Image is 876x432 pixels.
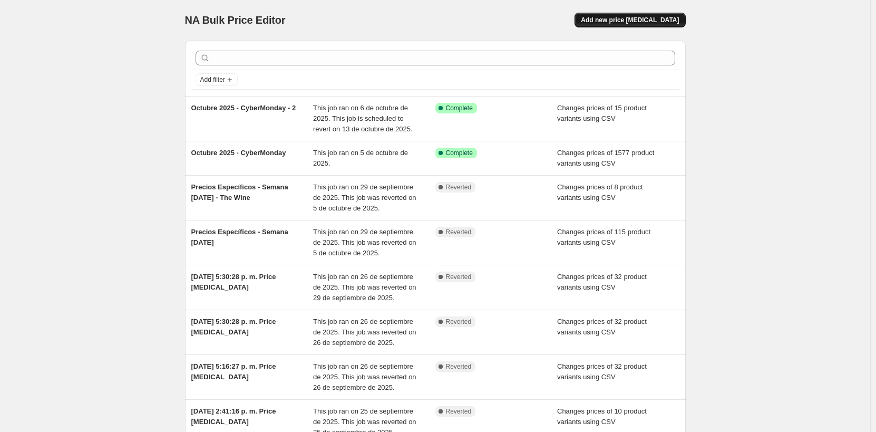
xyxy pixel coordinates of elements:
[191,104,296,112] span: Octubre 2025 - CyberMonday - 2
[557,149,654,167] span: Changes prices of 1577 product variants using CSV
[575,13,685,27] button: Add new price [MEDICAL_DATA]
[557,228,650,246] span: Changes prices of 115 product variants using CSV
[446,407,472,416] span: Reverted
[191,273,276,291] span: [DATE] 5:30:28 p. m. Price [MEDICAL_DATA]
[313,362,416,391] span: This job ran on 26 de septiembre de 2025. This job was reverted on 26 de septiembre de 2025.
[313,228,416,257] span: This job ran on 29 de septiembre de 2025. This job was reverted on 5 de octubre de 2025.
[446,149,473,157] span: Complete
[313,273,416,302] span: This job ran on 26 de septiembre de 2025. This job was reverted on 29 de septiembre de 2025.
[557,318,647,336] span: Changes prices of 32 product variants using CSV
[446,104,473,112] span: Complete
[191,228,288,246] span: Precios Específicos - Semana [DATE]
[313,149,408,167] span: This job ran on 5 de octubre de 2025.
[446,318,472,326] span: Reverted
[557,104,647,122] span: Changes prices of 15 product variants using CSV
[191,183,288,201] span: Precios Específicos - Semana [DATE] - The Wine
[557,362,647,381] span: Changes prices of 32 product variants using CSV
[581,16,679,24] span: Add new price [MEDICAL_DATA]
[191,407,276,426] span: [DATE] 2:41:16 p. m. Price [MEDICAL_DATA]
[313,318,416,347] span: This job ran on 26 de septiembre de 2025. This job was reverted on 26 de septiembre de 2025.
[557,407,647,426] span: Changes prices of 10 product variants using CSV
[191,149,286,157] span: Octubre 2025 - CyberMonday
[191,318,276,336] span: [DATE] 5:30:28 p. m. Price [MEDICAL_DATA]
[446,362,472,371] span: Reverted
[313,183,416,212] span: This job ran on 29 de septiembre de 2025. This job was reverted on 5 de octubre de 2025.
[196,73,238,86] button: Add filter
[446,273,472,281] span: Reverted
[313,104,413,133] span: This job ran on 6 de octubre de 2025. This job is scheduled to revert on 13 de octubre de 2025.
[191,362,276,381] span: [DATE] 5:16:27 p. m. Price [MEDICAL_DATA]
[557,183,643,201] span: Changes prices of 8 product variants using CSV
[185,14,286,26] span: NA Bulk Price Editor
[446,183,472,191] span: Reverted
[200,75,225,84] span: Add filter
[446,228,472,236] span: Reverted
[557,273,647,291] span: Changes prices of 32 product variants using CSV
